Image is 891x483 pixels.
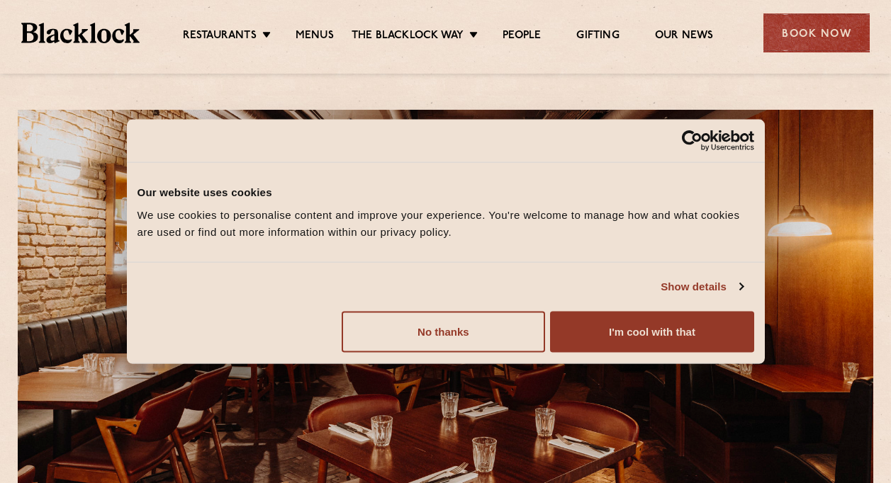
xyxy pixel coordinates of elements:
[661,278,743,295] a: Show details
[183,29,257,45] a: Restaurants
[138,206,754,240] div: We use cookies to personalise content and improve your experience. You're welcome to manage how a...
[352,29,464,45] a: The Blacklock Way
[630,130,754,152] a: Usercentrics Cookiebot - opens in a new window
[503,29,541,45] a: People
[655,29,714,45] a: Our News
[21,23,140,42] img: BL_Textured_Logo-footer-cropped.svg
[576,29,619,45] a: Gifting
[296,29,334,45] a: Menus
[763,13,870,52] div: Book Now
[342,311,545,352] button: No thanks
[138,184,754,201] div: Our website uses cookies
[550,311,753,352] button: I'm cool with that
